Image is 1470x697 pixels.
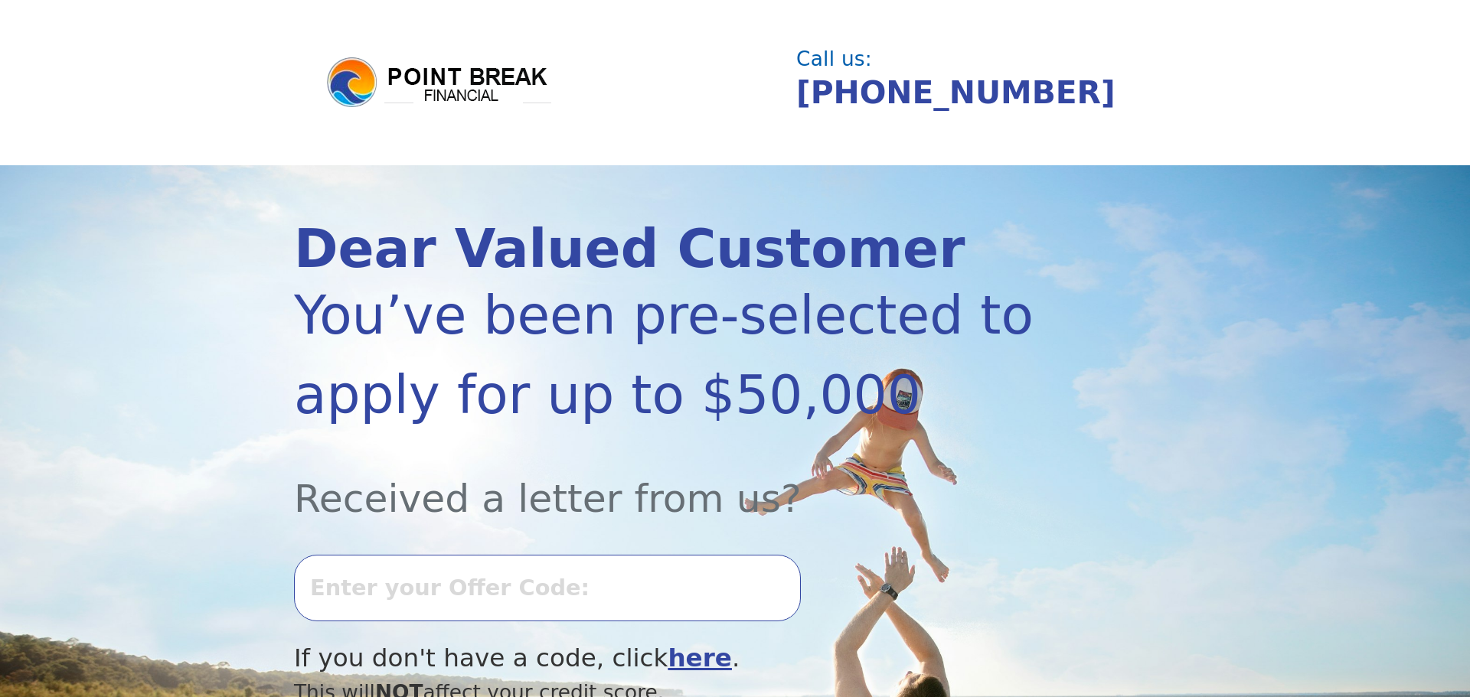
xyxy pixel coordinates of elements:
[294,435,1044,527] div: Received a letter from us?
[294,640,1044,677] div: If you don't have a code, click .
[294,555,801,620] input: Enter your Offer Code:
[796,74,1116,111] a: [PHONE_NUMBER]
[294,223,1044,275] div: Dear Valued Customer
[325,55,554,110] img: logo.png
[294,275,1044,435] div: You’ve been pre-selected to apply for up to $50,000
[668,643,732,673] a: here
[796,49,1164,69] div: Call us:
